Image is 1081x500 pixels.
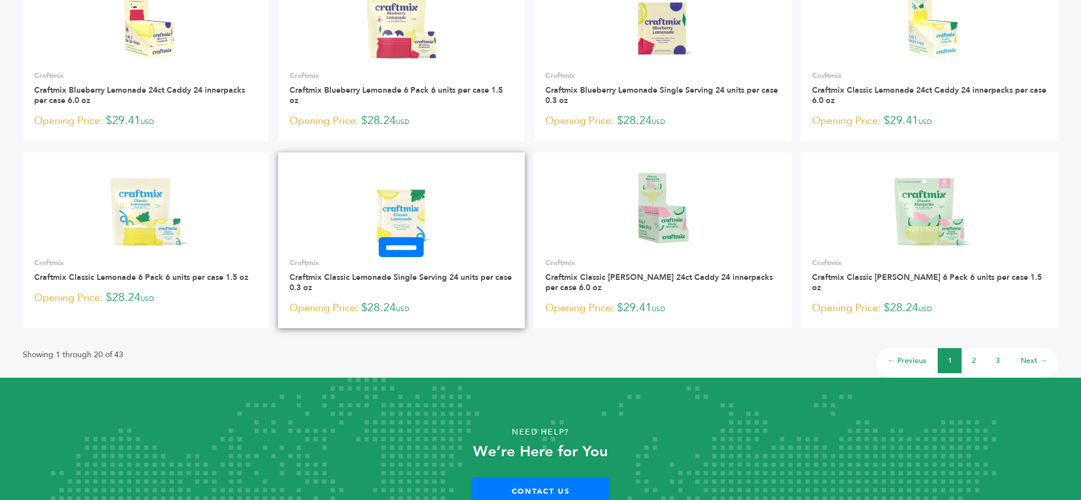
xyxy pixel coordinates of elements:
span: Opening Price: [289,300,358,316]
a: 1 [948,356,952,366]
a: Craftmix Classic Lemonade 6 Pack 6 units per case 1.5 oz [34,272,248,283]
p: $29.41 [34,113,258,130]
p: $28.24 [289,113,513,130]
p: Craftmix [289,258,513,268]
p: $29.41 [812,113,1047,130]
span: Opening Price: [34,290,103,305]
span: USD [396,117,409,126]
span: Opening Price: [545,113,614,129]
p: $28.24 [545,113,780,130]
p: $28.24 [34,290,258,307]
img: Craftmix Classic Margarita 6 Pack 6 units per case 1.5 oz [868,168,991,251]
a: 2 [972,356,976,366]
span: Opening Price: [812,300,881,316]
strong: We’re Here for You [473,441,608,462]
a: Craftmix Blueberry Lemonade 24ct Caddy 24 innerpacks per case 6.0 oz [34,85,245,106]
p: Craftmix [289,71,513,81]
span: USD [918,304,932,313]
a: 3 [996,356,1000,366]
a: Next → [1021,356,1047,366]
a: Craftmix Blueberry Lemonade 6 Pack 6 units per case 1.5 oz [289,85,503,106]
span: USD [652,304,665,313]
span: Opening Price: [812,113,881,129]
p: Craftmix [34,258,258,268]
p: Craftmix [812,71,1047,81]
p: Need Help? [54,424,1027,441]
a: Craftmix Blueberry Lemonade Single Serving 24 units per case 0.3 oz [545,85,778,106]
a: Craftmix Classic [PERSON_NAME] 6 Pack 6 units per case 1.5 oz [812,272,1042,293]
span: USD [396,304,409,313]
p: $28.24 [812,300,1047,317]
p: $29.41 [545,300,780,317]
span: USD [140,294,154,303]
span: Opening Price: [34,113,103,129]
a: Craftmix Classic Lemonade Single Serving 24 units per case 0.3 oz [289,272,512,293]
a: Craftmix Classic Lemonade 24ct Caddy 24 innerpacks per case 6.0 oz [812,85,1046,106]
img: Craftmix Classic Margarita 24ct Caddy 24 innerpacks per case 6.0 oz [622,168,704,251]
span: USD [140,117,154,126]
a: Craftmix Classic [PERSON_NAME] 24ct Caddy 24 innerpacks per case 6.0 oz [545,272,773,293]
p: $28.24 [289,300,513,317]
span: USD [918,117,932,126]
p: Craftmix [34,71,258,81]
p: Craftmix [545,71,780,81]
img: Craftmix Classic Lemonade 6 Pack 6 units per case 1.5 oz [84,168,208,251]
a: ← Previous [888,356,926,366]
span: USD [652,117,665,126]
p: Showing 1 through 20 of 43 [23,348,123,362]
p: Craftmix [812,258,1047,268]
span: Opening Price: [289,113,358,129]
img: Craftmix Classic Lemonade Single Serving 24 units per case 0.3 oz [340,168,463,251]
span: Opening Price: [545,300,614,316]
p: Craftmix [545,258,780,268]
